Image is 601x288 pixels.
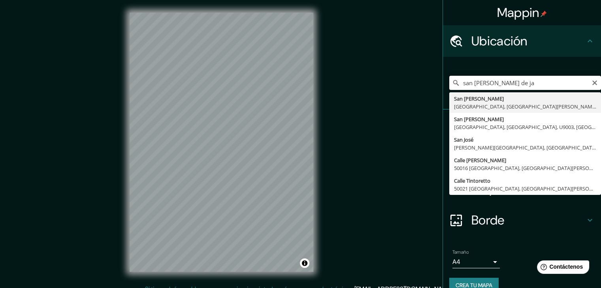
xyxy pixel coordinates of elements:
font: Borde [471,212,505,228]
div: Patas [443,110,601,141]
font: Calle Tintoretto [454,177,490,184]
font: San [PERSON_NAME] [454,95,504,102]
div: Borde [443,204,601,236]
img: pin-icon.png [541,11,547,17]
font: San [PERSON_NAME] [454,116,504,123]
font: Tamaño [452,249,469,255]
font: San José [454,136,473,143]
font: A4 [452,258,460,266]
div: Ubicación [443,25,601,57]
iframe: Lanzador de widgets de ayuda [531,257,592,279]
button: Claro [592,79,598,86]
button: Activar o desactivar atribución [300,258,309,268]
input: Elige tu ciudad o zona [449,76,601,90]
div: Disposición [443,173,601,204]
div: Estilo [443,141,601,173]
font: Calle [PERSON_NAME] [454,157,506,164]
canvas: Mapa [130,13,313,272]
font: Mappin [497,4,539,21]
div: A4 [452,256,500,268]
font: Ubicación [471,33,528,49]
